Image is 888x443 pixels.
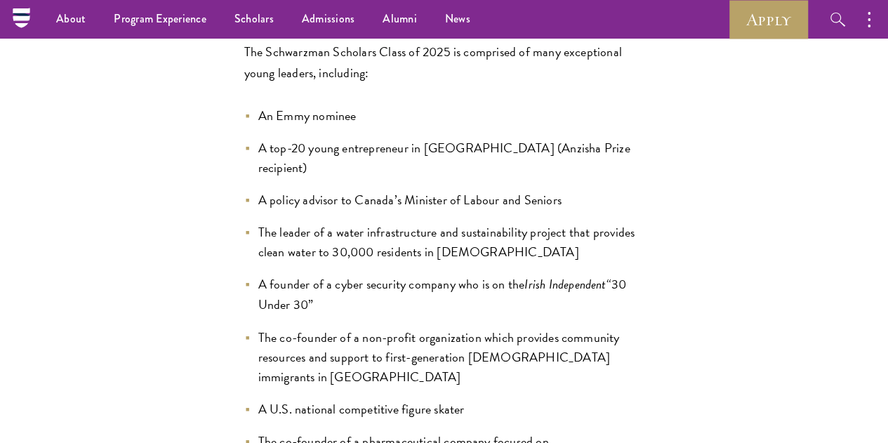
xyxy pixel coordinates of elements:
em: Irish Independent [524,275,606,293]
li: A founder of a cyber security company who is on the “30 Under 30” [244,275,644,314]
li: A U.S. national competitive figure skater [244,399,644,418]
li: A policy advisor to Canada’s Minister of Labour and Seniors [244,190,644,210]
p: The Schwarzman Scholars Class of 2025 is comprised of many exceptional young leaders, including: [244,41,644,84]
li: The leader of a water infrastructure and sustainability project that provides clean water to 30,0... [244,223,644,262]
li: An Emmy nominee [244,106,644,126]
li: The co-founder of a non-profit organization which provides community resources and support to fir... [244,327,644,386]
li: A top-20 young entrepreneur in [GEOGRAPHIC_DATA] (Anzisha Prize recipient) [244,138,644,178]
